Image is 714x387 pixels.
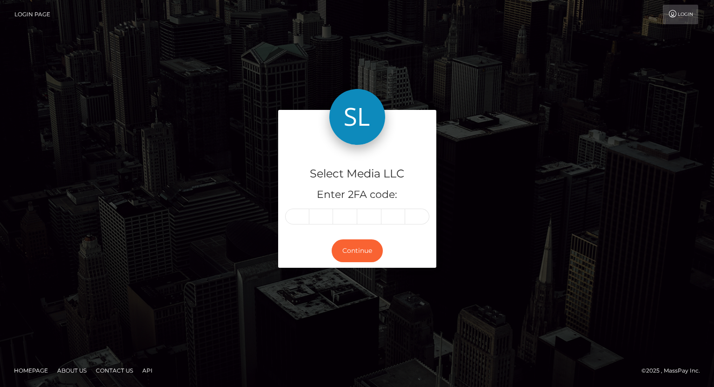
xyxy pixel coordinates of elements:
a: Homepage [10,363,52,378]
a: Login [663,5,698,24]
a: Contact Us [92,363,137,378]
a: About Us [53,363,90,378]
h4: Select Media LLC [285,166,429,182]
button: Continue [332,239,383,262]
h5: Enter 2FA code: [285,188,429,202]
img: Select Media LLC [329,89,385,145]
div: © 2025 , MassPay Inc. [641,366,707,376]
a: Login Page [14,5,50,24]
a: API [139,363,156,378]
